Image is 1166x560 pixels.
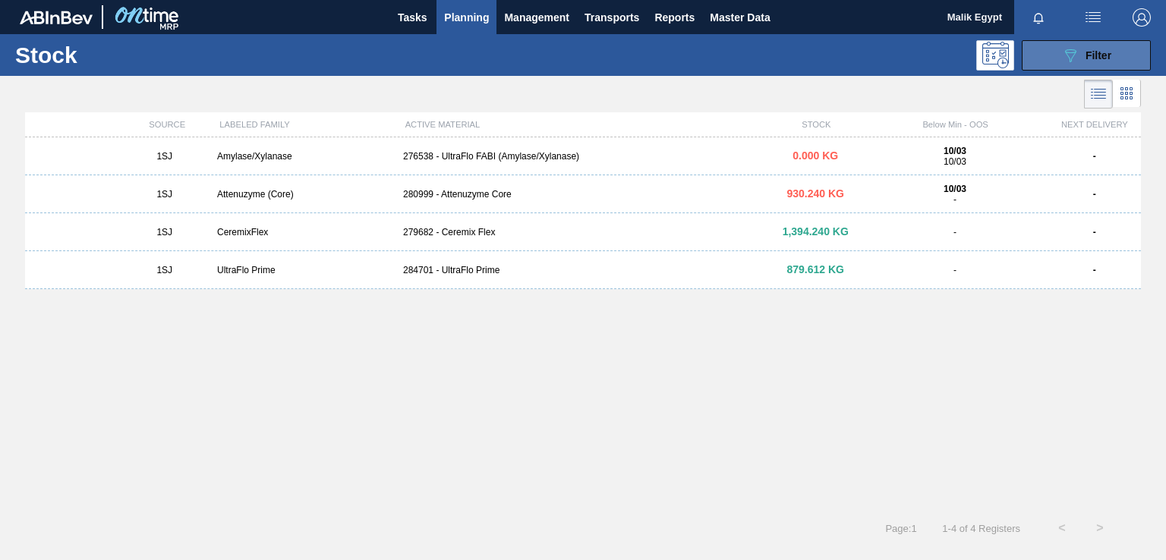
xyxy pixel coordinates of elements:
span: 879.612 KG [787,263,845,275]
img: TNhmsLtSVTkK8tSr43FrP2fwEKptu5GPRR3wAAAABJRU5ErkJggg== [20,11,93,24]
span: 1 - 4 of 4 Registers [940,523,1020,534]
span: - [953,265,956,275]
div: 280999 - Attenuzyme Core [397,189,769,200]
span: 1SJ [156,189,172,200]
h1: Stock [15,46,233,64]
span: 1SJ [156,151,172,162]
strong: - [1093,151,1096,162]
button: > [1081,509,1119,547]
span: 10/03 [944,156,966,167]
div: Attenuzyme (Core) [211,189,397,200]
span: Reports [654,8,695,27]
span: Page : 1 [885,523,916,534]
div: CeremixFlex [211,227,397,238]
span: - [953,227,956,238]
div: STOCK [770,120,862,129]
span: 1,394.240 KG [783,225,849,238]
span: Transports [585,8,639,27]
strong: 10/03 [944,184,966,194]
span: Filter [1086,49,1111,61]
span: 930.240 KG [787,187,845,200]
span: - [953,194,956,205]
strong: - [1093,265,1096,275]
strong: - [1093,227,1096,238]
div: SOURCE [121,120,213,129]
div: NEXT DELIVERY [1048,120,1141,129]
span: Tasks [395,8,429,27]
div: Amylase/Xylanase [211,151,397,162]
img: userActions [1084,8,1102,27]
div: LABELED FAMILY [213,120,399,129]
strong: 10/03 [944,146,966,156]
div: ACTIVE MATERIAL [399,120,771,129]
span: 0.000 KG [793,149,838,162]
div: 276538 - UltraFlo FABI (Amylase/Xylanase) [397,151,769,162]
div: Card Vision [1113,80,1141,109]
strong: - [1093,189,1096,200]
button: Filter [1022,40,1151,71]
button: Notifications [1014,7,1063,28]
span: Master Data [710,8,770,27]
button: < [1043,509,1081,547]
div: UltraFlo Prime [211,265,397,275]
span: 1SJ [156,265,172,275]
div: 284701 - UltraFlo Prime [397,265,769,275]
div: Below Min - OOS [862,120,1048,129]
div: Programming: no user selected [976,40,1014,71]
span: 1SJ [156,227,172,238]
span: Planning [444,8,489,27]
div: 279682 - Ceremix Flex [397,227,769,238]
div: List Vision [1084,80,1113,109]
span: Management [504,8,569,27]
img: Logout [1133,8,1151,27]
